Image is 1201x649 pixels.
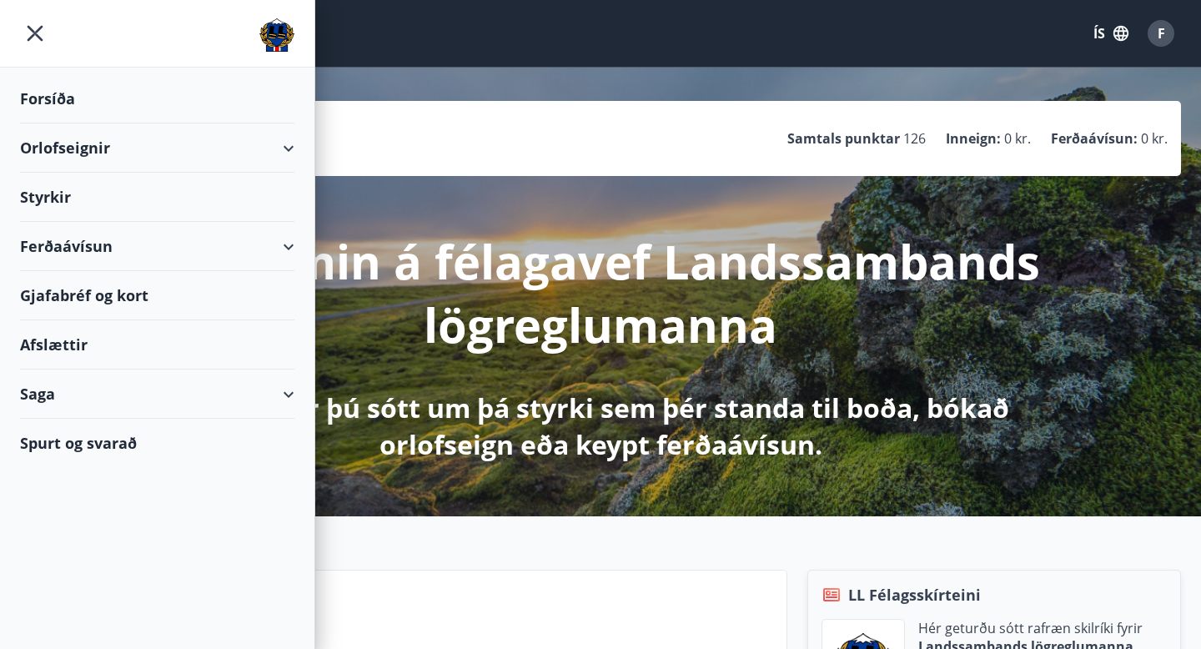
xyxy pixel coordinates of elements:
div: Ferðaávísun [20,222,294,271]
p: Inneign : [946,129,1001,148]
div: Gjafabréf og kort [20,271,294,320]
div: Orlofseignir [20,123,294,173]
p: Ferðaávísun : [1051,129,1138,148]
div: Forsíða [20,74,294,123]
span: F [1158,24,1165,43]
img: union_logo [259,18,294,52]
div: Saga [20,370,294,419]
div: Afslættir [20,320,294,370]
span: LL Félagsskírteini [848,584,981,606]
div: Styrkir [20,173,294,222]
p: Samtals punktar [787,129,900,148]
div: Spurt og svarað [20,419,294,467]
button: F [1141,13,1181,53]
p: Næstu helgi [143,612,773,641]
button: menu [20,18,50,48]
p: Hér geturðu sótt rafræn skilríki fyrir [918,619,1143,637]
span: 0 kr. [1141,129,1168,148]
p: Velkomin á félagavef Landssambands lögreglumanna [160,229,1041,356]
p: Hér getur þú sótt um þá styrki sem þér standa til boða, bókað orlofseign eða keypt ferðaávísun. [160,390,1041,463]
span: 0 kr. [1004,129,1031,148]
span: 126 [903,129,926,148]
button: ÍS [1084,18,1138,48]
